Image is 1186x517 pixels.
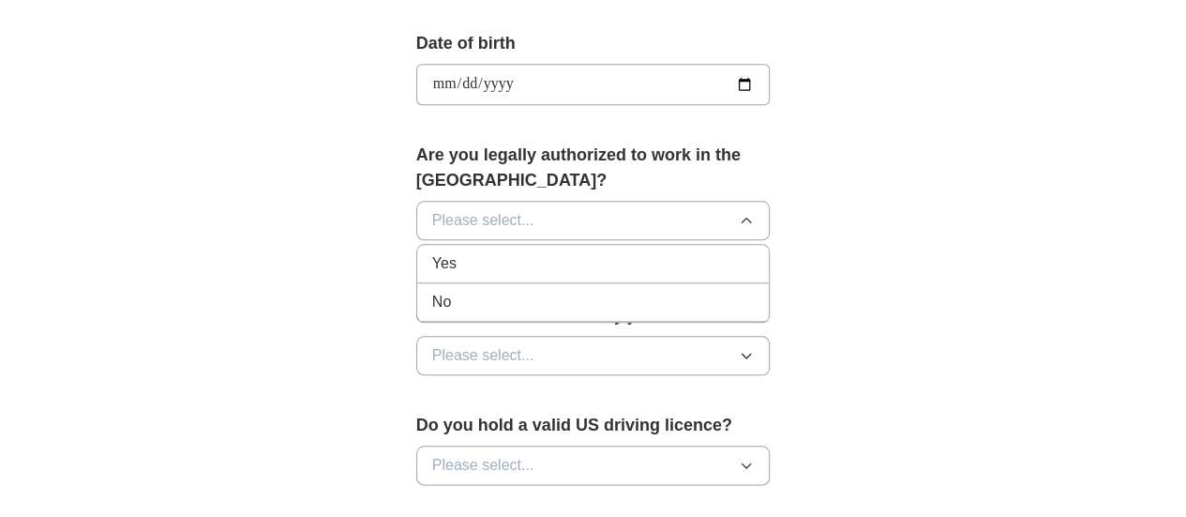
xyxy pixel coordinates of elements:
[432,454,534,477] span: Please select...
[432,291,451,313] span: No
[416,31,771,56] label: Date of birth
[432,252,457,275] span: Yes
[416,143,771,193] label: Are you legally authorized to work in the [GEOGRAPHIC_DATA]?
[416,336,771,375] button: Please select...
[432,209,534,232] span: Please select...
[432,344,534,367] span: Please select...
[416,446,771,485] button: Please select...
[416,201,771,240] button: Please select...
[416,413,771,438] label: Do you hold a valid US driving licence?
